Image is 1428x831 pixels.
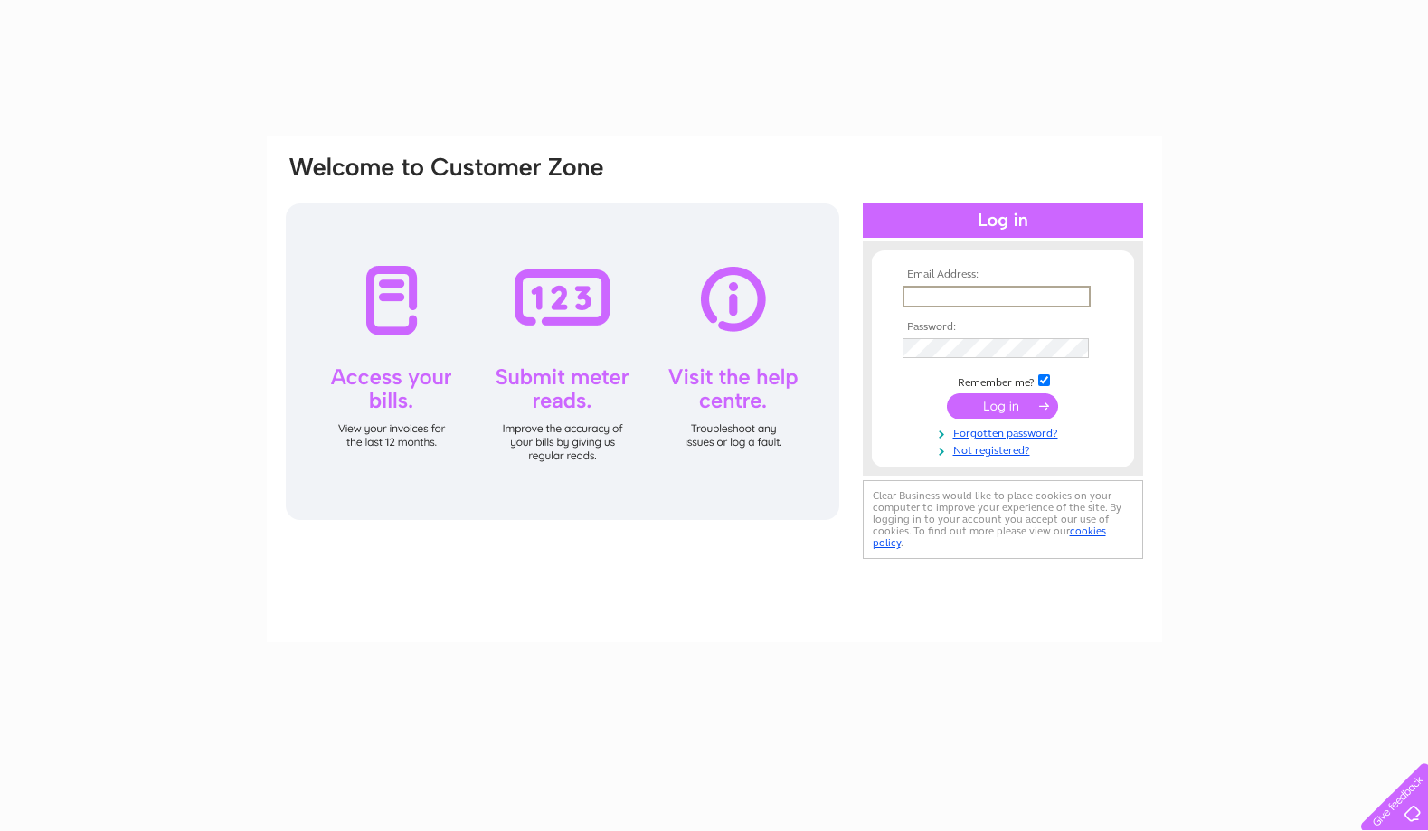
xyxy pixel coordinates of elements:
[898,321,1108,334] th: Password:
[947,393,1058,419] input: Submit
[903,423,1108,440] a: Forgotten password?
[898,269,1108,281] th: Email Address:
[873,524,1106,549] a: cookies policy
[903,440,1108,458] a: Not registered?
[863,480,1143,559] div: Clear Business would like to place cookies on your computer to improve your experience of the sit...
[898,372,1108,390] td: Remember me?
